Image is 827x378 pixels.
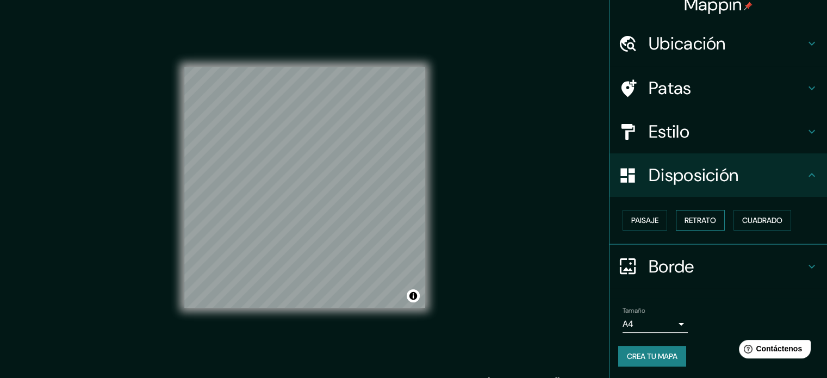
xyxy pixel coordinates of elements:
button: Paisaje [623,210,667,231]
font: Ubicación [649,32,726,55]
div: Patas [610,66,827,110]
font: Disposición [649,164,738,187]
div: Estilo [610,110,827,153]
font: Crea tu mapa [627,351,677,361]
font: Paisaje [631,215,658,225]
font: Borde [649,255,694,278]
div: Disposición [610,153,827,197]
div: A4 [623,315,688,333]
div: Borde [610,245,827,288]
button: Retrato [676,210,725,231]
canvas: Mapa [184,67,425,308]
button: Cuadrado [733,210,791,231]
font: Retrato [685,215,716,225]
font: Tamaño [623,306,645,315]
div: Ubicación [610,22,827,65]
font: A4 [623,318,633,330]
img: pin-icon.png [744,2,753,10]
font: Cuadrado [742,215,782,225]
button: Activar o desactivar atribución [407,289,420,302]
iframe: Lanzador de widgets de ayuda [730,336,815,366]
button: Crea tu mapa [618,346,686,367]
font: Estilo [649,120,689,143]
font: Patas [649,77,692,100]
